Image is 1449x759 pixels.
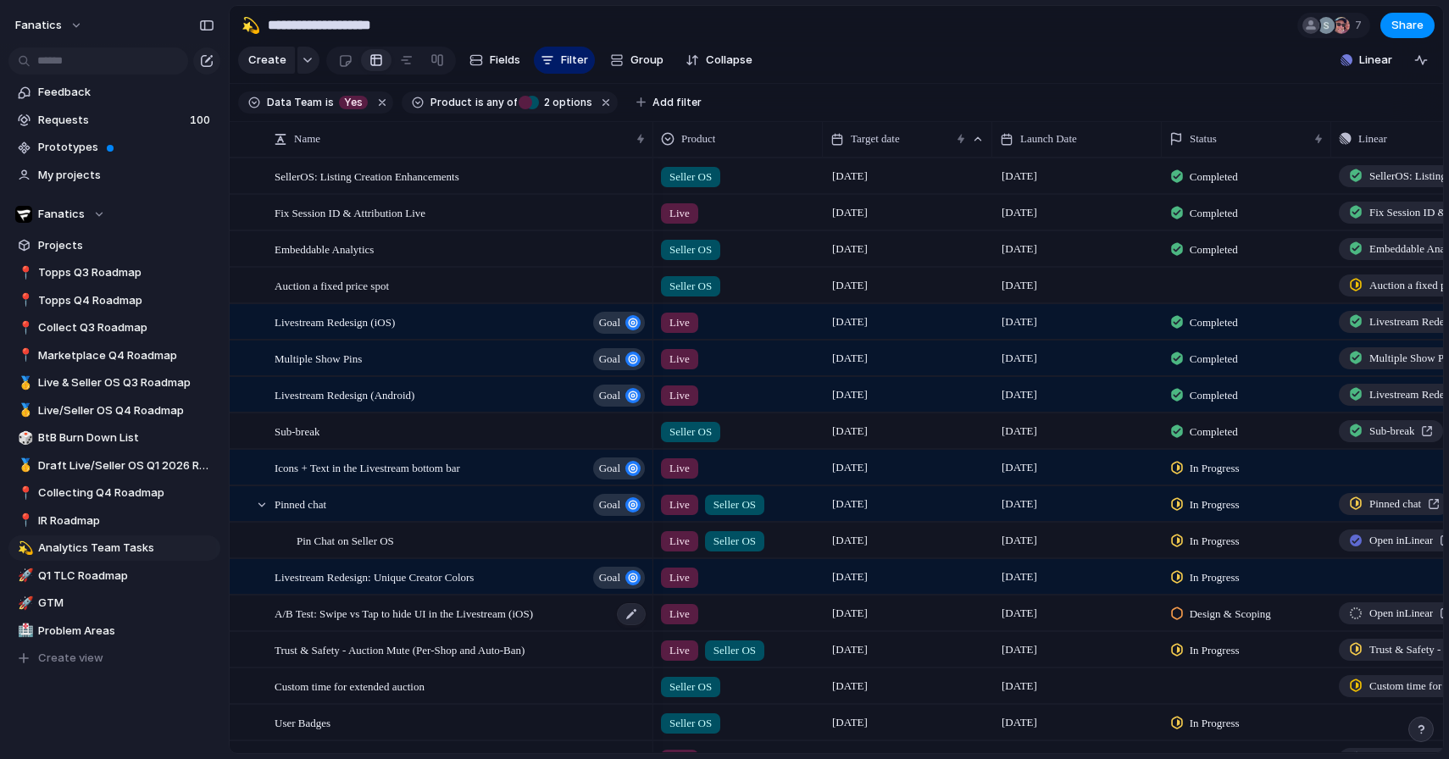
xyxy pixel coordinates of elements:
[1190,496,1240,513] span: In Progress
[38,595,214,612] span: GTM
[484,95,517,110] span: any of
[275,202,425,222] span: Fix Session ID & Attribution Live
[1190,533,1240,550] span: In Progress
[15,485,32,501] button: 📍
[38,402,214,419] span: Live/Seller OS Q4 Roadmap
[275,640,525,659] span: Trust & Safety - Auction Mute (Per-Shop and Auto-Ban)
[18,319,30,338] div: 📍
[669,314,690,331] span: Live
[669,205,690,222] span: Live
[1020,130,1077,147] span: Launch Date
[1190,606,1271,623] span: Design & Scoping
[828,712,872,733] span: [DATE]
[18,621,30,640] div: 🏥
[1190,130,1217,147] span: Status
[475,95,484,110] span: is
[706,52,752,69] span: Collapse
[238,47,295,74] button: Create
[1190,424,1238,440] span: Completed
[15,429,32,446] button: 🎲
[38,540,214,557] span: Analytics Team Tasks
[1380,13,1435,38] button: Share
[8,108,220,133] a: Requests100
[8,315,220,341] a: 📍Collect Q3 Roadmap
[241,14,260,36] div: 💫
[602,47,672,74] button: Group
[828,457,872,478] span: [DATE]
[599,311,620,335] span: goal
[828,530,872,551] span: [DATE]
[15,623,32,640] button: 🏥
[8,233,220,258] a: Projects
[8,163,220,188] a: My projects
[18,401,30,420] div: 🥇
[828,348,872,368] span: [DATE]
[669,642,690,659] span: Live
[539,95,592,110] span: options
[669,387,690,404] span: Live
[18,594,30,613] div: 🚀
[275,457,460,477] span: Icons + Text in the Livestream bottom bar
[38,206,85,223] span: Fanatics
[1190,642,1240,659] span: In Progress
[599,384,620,407] span: goal
[18,374,30,393] div: 🥇
[38,319,214,336] span: Collect Q3 Roadmap
[18,346,30,365] div: 📍
[8,535,220,561] div: 💫Analytics Team Tasks
[8,563,220,589] a: 🚀Q1 TLC Roadmap
[248,52,286,69] span: Create
[997,567,1041,587] span: [DATE]
[38,347,214,364] span: Marketplace Q4 Roadmap
[38,568,214,584] span: Q1 TLC Roadmap
[1369,496,1421,512] span: Pinned chat
[344,95,363,110] span: Yes
[1190,460,1240,477] span: In Progress
[652,95,702,110] span: Add filter
[275,385,414,404] span: Livestream Redesign (Android)
[8,288,220,313] a: 📍Topps Q4 Roadmap
[8,618,220,644] a: 🏥Problem Areas
[1190,351,1238,368] span: Completed
[8,398,220,424] div: 🥇Live/Seller OS Q4 Roadmap
[8,135,220,160] a: Prototypes
[275,312,395,331] span: Livestream Redesign (iOS)
[275,676,425,695] span: Custom time for extended auction
[599,493,620,517] span: goal
[1334,47,1399,73] button: Linear
[8,480,220,506] div: 📍Collecting Q4 Roadmap
[828,275,872,296] span: [DATE]
[38,457,214,474] span: Draft Live/Seller OS Q1 2026 Roadmap
[15,540,32,557] button: 💫
[1339,420,1443,442] a: Sub-break
[8,425,220,451] a: 🎲BtB Burn Down List
[8,12,92,39] button: fanatics
[275,567,474,586] span: Livestream Redesign: Unique Creator Colors
[997,421,1041,441] span: [DATE]
[8,260,220,285] div: 📍Topps Q3 Roadmap
[561,52,588,69] span: Filter
[38,485,214,501] span: Collecting Q4 Roadmap
[15,17,62,34] span: fanatics
[1190,169,1238,186] span: Completed
[679,47,759,74] button: Collapse
[997,676,1041,696] span: [DATE]
[1391,17,1424,34] span: Share
[38,650,103,667] span: Create view
[997,166,1041,186] span: [DATE]
[18,263,30,283] div: 📍
[997,603,1041,623] span: [DATE]
[626,91,712,114] button: Add filter
[669,606,690,623] span: Live
[593,567,645,589] button: goal
[1359,52,1392,69] span: Linear
[997,202,1041,223] span: [DATE]
[38,429,214,446] span: BtB Burn Down List
[1190,569,1240,586] span: In Progress
[15,512,32,529] button: 📍
[997,457,1041,478] span: [DATE]
[490,52,520,69] span: Fields
[275,275,389,295] span: Auction a fixed price spot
